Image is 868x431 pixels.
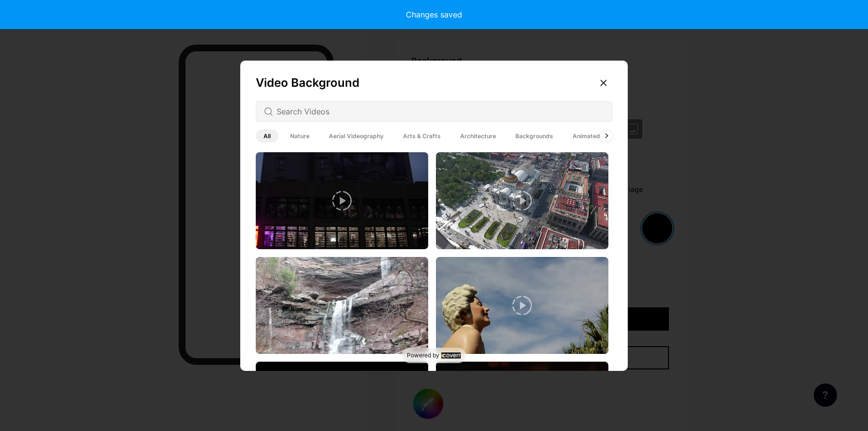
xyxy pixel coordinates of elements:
input: Search Videos [277,106,604,117]
span: All [256,129,279,143]
span: Nature [282,129,317,143]
span: Video Background [256,76,359,90]
div: Changes saved [406,9,462,20]
span: Backgrounds [508,129,561,143]
span: Animated [565,129,608,143]
span: Arts & Crafts [395,129,449,143]
span: Aerial Videography [321,129,391,143]
span: Powered by [407,351,439,359]
span: Architecture [452,129,504,143]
